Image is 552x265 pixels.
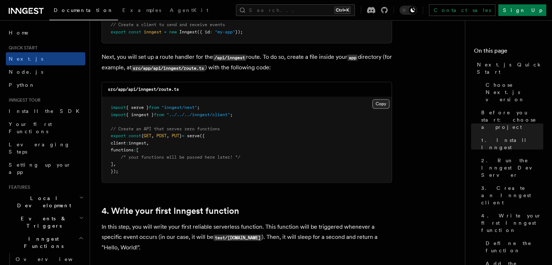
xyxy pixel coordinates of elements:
[102,206,239,216] a: 4. Write your first Inngest function
[111,133,126,138] span: export
[6,26,85,39] a: Home
[481,109,543,131] span: Before you start: choose a project
[213,235,262,241] code: test/[DOMAIN_NAME]
[151,133,154,138] span: ,
[6,45,37,51] span: Quick start
[6,192,85,212] button: Local Development
[372,99,389,109] button: Copy
[187,133,200,138] span: serve
[121,155,240,160] span: /* your functions will be passed here later! */
[236,4,355,16] button: Search...Ctrl+K
[334,7,351,14] kbd: Ctrl+K
[113,162,116,167] span: ,
[9,56,43,62] span: Next.js
[400,6,417,15] button: Toggle dark mode
[126,105,149,110] span: { serve }
[347,54,357,61] code: app
[6,195,79,209] span: Local Development
[486,240,543,254] span: Define the function
[483,237,543,257] a: Define the function
[179,29,197,34] span: Inngest
[230,112,233,117] span: ;
[6,52,85,65] a: Next.js
[156,133,167,138] span: POST
[102,52,392,73] p: Next, you will set up a route handler for the route. To do so, create a file inside your director...
[478,182,543,209] a: 3. Create an Inngest client
[111,140,126,146] span: client
[165,2,213,20] a: AgentKit
[131,65,205,71] code: src/app/api/inngest/route.ts
[182,133,184,138] span: =
[146,140,149,146] span: ,
[474,46,543,58] h4: On this page
[6,158,85,179] a: Setting up your app
[144,29,161,34] span: inngest
[210,29,212,34] span: :
[478,134,543,154] a: 1. Install Inngest
[102,222,392,253] p: In this step, you will write your first reliable serverless function. This function will be trigg...
[6,78,85,91] a: Python
[179,133,182,138] span: }
[161,105,197,110] span: "inngest/next"
[215,29,235,34] span: "my-app"
[9,29,29,36] span: Home
[154,112,164,117] span: from
[128,29,141,34] span: const
[6,105,85,118] a: Install the SDK
[111,105,126,110] span: import
[108,87,179,92] code: src/app/api/inngest/route.ts
[477,61,543,76] span: Next.js Quick Start
[111,162,113,167] span: ]
[118,2,165,20] a: Examples
[111,22,225,27] span: // Create a client to send and receive events
[111,147,134,152] span: functions
[111,29,126,34] span: export
[6,118,85,138] a: Your first Functions
[128,140,146,146] span: inngest
[481,184,543,206] span: 3. Create an Inngest client
[172,133,179,138] span: PUT
[474,58,543,78] a: Next.js Quick Start
[235,29,243,34] span: });
[167,112,230,117] span: "../../../inngest/client"
[200,133,205,138] span: ({
[111,126,220,131] span: // Create an API that serves zero functions
[6,138,85,158] a: Leveraging Steps
[498,4,546,16] a: Sign Up
[126,112,154,117] span: { inngest }
[9,142,70,155] span: Leveraging Steps
[197,105,200,110] span: ;
[478,209,543,237] a: 4. Write your first Inngest function
[111,169,118,174] span: });
[149,105,159,110] span: from
[136,147,139,152] span: [
[128,133,141,138] span: const
[169,29,177,34] span: new
[483,78,543,106] a: Choose Next.js version
[167,133,169,138] span: ,
[111,112,126,117] span: import
[6,97,41,103] span: Inngest tour
[9,69,43,75] span: Node.js
[478,106,543,134] a: Before you start: choose a project
[481,136,543,151] span: 1. Install Inngest
[6,212,85,232] button: Events & Triggers
[9,162,71,175] span: Setting up your app
[170,7,208,13] span: AgentKit
[134,147,136,152] span: :
[429,4,495,16] a: Contact sales
[49,2,118,20] a: Documentation
[144,133,151,138] span: GET
[164,29,167,34] span: =
[481,157,543,179] span: 2. Run the Inngest Dev Server
[9,121,52,134] span: Your first Functions
[16,256,90,262] span: Overview
[126,140,128,146] span: :
[478,154,543,182] a: 2. Run the Inngest Dev Server
[486,81,543,103] span: Choose Next.js version
[213,54,246,61] code: /api/inngest
[6,232,85,253] button: Inngest Functions
[6,184,30,190] span: Features
[54,7,114,13] span: Documentation
[122,7,161,13] span: Examples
